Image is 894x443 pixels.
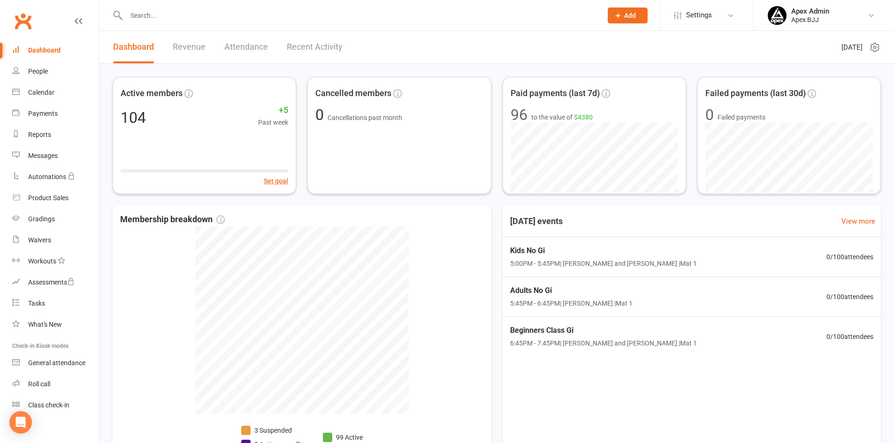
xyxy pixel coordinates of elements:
[28,215,55,223] div: Gradings
[11,9,35,33] a: Clubworx
[241,425,308,435] li: 3 Suspended
[28,359,85,367] div: General attendance
[28,131,51,138] div: Reports
[28,278,75,286] div: Assessments
[28,89,54,96] div: Calendar
[510,338,697,348] span: 6:45PM - 7:45PM | [PERSON_NAME] and [PERSON_NAME] | Mat 1
[113,31,154,63] a: Dashboard
[287,31,343,63] a: Recent Activity
[718,112,765,122] span: Failed payments
[12,103,99,124] a: Payments
[511,87,600,100] span: Paid payments (last 7d)
[826,252,873,262] span: 0 / 100 attendees
[264,176,288,186] button: Set goal
[12,166,99,188] a: Automations
[12,61,99,82] a: People
[28,236,51,244] div: Waivers
[841,42,863,53] span: [DATE]
[768,6,787,25] img: thumb_image1745496852.png
[12,230,99,251] a: Waivers
[12,272,99,293] a: Assessments
[28,300,45,307] div: Tasks
[28,68,48,75] div: People
[28,173,66,180] div: Automations
[608,8,648,23] button: Add
[173,31,206,63] a: Revenue
[12,251,99,272] a: Workouts
[12,353,99,374] a: General attendance kiosk mode
[123,9,596,22] input: Search...
[28,46,61,54] div: Dashboard
[12,209,99,230] a: Gradings
[705,87,806,100] span: Failed payments (last 30d)
[531,112,593,122] span: to the value of
[12,314,99,335] a: What's New
[841,216,875,227] a: View more
[12,40,99,61] a: Dashboard
[315,106,328,124] span: 0
[28,110,58,117] div: Payments
[510,324,697,337] span: Beginners Class Gi
[574,113,593,121] span: $4380
[258,104,288,117] span: +5
[510,298,633,308] span: 5:45PM - 6:45PM | [PERSON_NAME] | Mat 1
[315,87,391,100] span: Cancelled members
[28,380,50,388] div: Roll call
[826,331,873,342] span: 0 / 100 attendees
[9,411,32,434] div: Open Intercom Messenger
[224,31,268,63] a: Attendance
[791,15,829,24] div: Apex BJJ
[12,374,99,395] a: Roll call
[510,258,697,269] span: 5:00PM - 5:45PM | [PERSON_NAME] and [PERSON_NAME] | Mat 1
[258,117,288,128] span: Past week
[510,285,633,297] span: Adults No Gi
[12,145,99,166] a: Messages
[12,188,99,209] a: Product Sales
[12,395,99,416] a: Class kiosk mode
[12,124,99,145] a: Reports
[12,82,99,103] a: Calendar
[705,107,714,122] div: 0
[510,245,697,257] span: Kids No Gi
[624,12,636,19] span: Add
[120,213,225,226] span: Membership breakdown
[28,257,56,265] div: Workouts
[323,432,363,443] li: 99 Active
[686,5,712,26] span: Settings
[28,152,58,159] div: Messages
[121,87,183,100] span: Active members
[28,321,62,328] div: What's New
[826,292,873,302] span: 0 / 100 attendees
[28,194,69,202] div: Product Sales
[791,7,829,15] div: Apex Admin
[328,114,402,121] span: Cancellations past month
[121,110,146,125] div: 104
[503,213,570,230] h3: [DATE] events
[28,401,69,409] div: Class check-in
[511,107,527,122] div: 96
[12,293,99,314] a: Tasks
